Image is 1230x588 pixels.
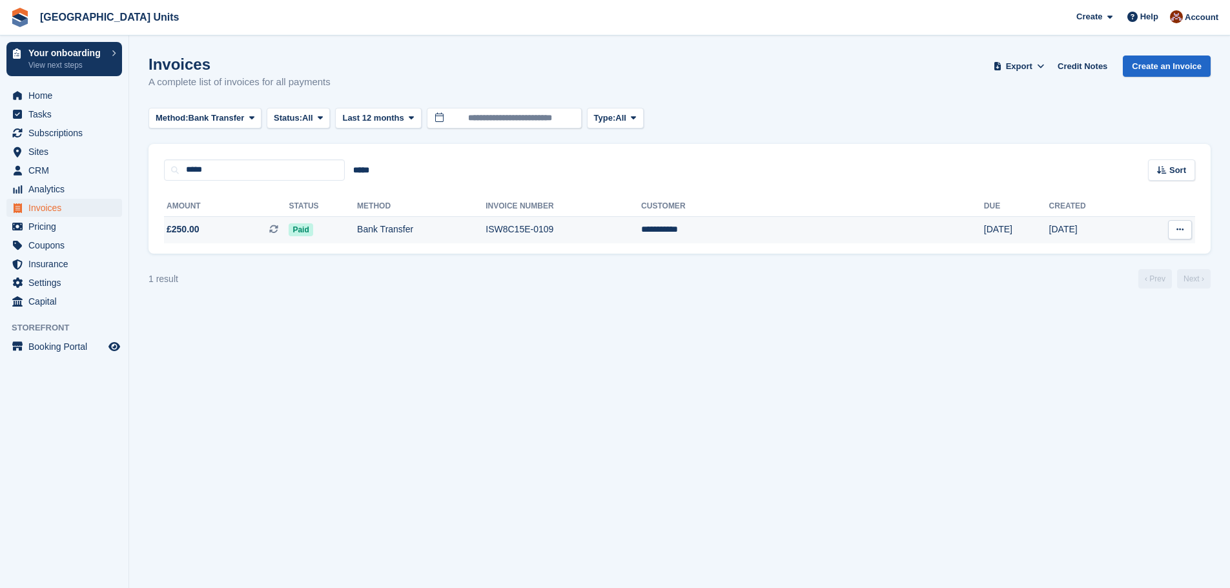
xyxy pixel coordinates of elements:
p: View next steps [28,59,105,71]
img: Laura Clinnick [1170,10,1183,23]
button: Status: All [267,108,330,129]
span: Type: [594,112,616,125]
a: menu [6,124,122,142]
th: Invoice Number [486,196,641,217]
td: [DATE] [984,216,1049,243]
a: Next [1177,269,1211,289]
th: Amount [164,196,289,217]
a: Your onboarding View next steps [6,42,122,76]
span: Export [1006,60,1032,73]
img: stora-icon-8386f47178a22dfd0bd8f6a31ec36ba5ce8667c1dd55bd0f319d3a0aa187defe.svg [10,8,30,27]
a: menu [6,143,122,161]
span: Last 12 months [342,112,404,125]
a: menu [6,292,122,310]
a: Credit Notes [1052,56,1112,77]
button: Export [990,56,1047,77]
span: All [615,112,626,125]
a: menu [6,255,122,273]
a: Previous [1138,269,1172,289]
span: Sites [28,143,106,161]
span: £250.00 [167,223,200,236]
a: Preview store [107,339,122,354]
th: Customer [641,196,984,217]
th: Created [1049,196,1134,217]
span: Help [1140,10,1158,23]
span: Home [28,86,106,105]
span: Sort [1169,164,1186,177]
th: Status [289,196,357,217]
a: menu [6,218,122,236]
span: CRM [28,161,106,179]
th: Method [357,196,486,217]
a: menu [6,86,122,105]
span: Invoices [28,199,106,217]
a: [GEOGRAPHIC_DATA] Units [35,6,184,28]
td: Bank Transfer [357,216,486,243]
span: Settings [28,274,106,292]
a: menu [6,161,122,179]
span: Tasks [28,105,106,123]
th: Due [984,196,1049,217]
span: Bank Transfer [189,112,245,125]
span: Coupons [28,236,106,254]
span: Create [1076,10,1102,23]
a: menu [6,180,122,198]
button: Method: Bank Transfer [149,108,261,129]
span: Storefront [12,321,128,334]
a: menu [6,105,122,123]
td: [DATE] [1049,216,1134,243]
a: menu [6,236,122,254]
span: Account [1185,11,1218,24]
button: Type: All [587,108,644,129]
div: 1 result [149,272,178,286]
a: menu [6,199,122,217]
h1: Invoices [149,56,331,73]
span: All [302,112,313,125]
span: Analytics [28,180,106,198]
a: menu [6,338,122,356]
span: Capital [28,292,106,310]
button: Last 12 months [335,108,421,129]
span: Paid [289,223,313,236]
span: Insurance [28,255,106,273]
span: Status: [274,112,302,125]
a: Create an Invoice [1123,56,1211,77]
span: Method: [156,112,189,125]
span: Subscriptions [28,124,106,142]
span: Booking Portal [28,338,106,356]
td: ISW8C15E-0109 [486,216,641,243]
span: Pricing [28,218,106,236]
p: A complete list of invoices for all payments [149,75,331,90]
p: Your onboarding [28,48,105,57]
nav: Page [1136,269,1213,289]
a: menu [6,274,122,292]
